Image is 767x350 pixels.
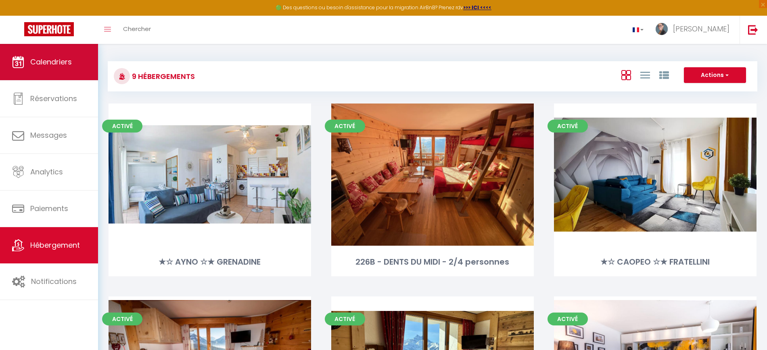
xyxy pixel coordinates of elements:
[325,120,365,133] span: Activé
[30,57,72,67] span: Calendriers
[659,68,669,81] a: Vue par Groupe
[548,313,588,325] span: Activé
[30,93,77,104] span: Réservations
[640,68,650,81] a: Vue en Liste
[30,167,63,177] span: Analytics
[684,67,746,83] button: Actions
[31,276,77,286] span: Notifications
[109,256,311,268] div: ★☆ AYNO ☆★ GRENADINE
[554,256,757,268] div: ★☆ CAOPEO ☆★ FRATELLINI
[656,23,668,35] img: ...
[331,256,534,268] div: 226B - DENTS DU MIDI - 2/4 personnes
[117,16,157,44] a: Chercher
[673,24,729,34] span: [PERSON_NAME]
[30,203,68,213] span: Paiements
[463,4,491,11] a: >>> ICI <<<<
[102,313,142,325] span: Activé
[650,16,740,44] a: ... [PERSON_NAME]
[30,130,67,140] span: Messages
[30,240,80,250] span: Hébergement
[123,25,151,33] span: Chercher
[621,68,631,81] a: Vue en Box
[102,120,142,133] span: Activé
[325,313,365,325] span: Activé
[24,22,74,36] img: Super Booking
[748,25,758,35] img: logout
[130,67,195,85] h3: 9 Hébergements
[548,120,588,133] span: Activé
